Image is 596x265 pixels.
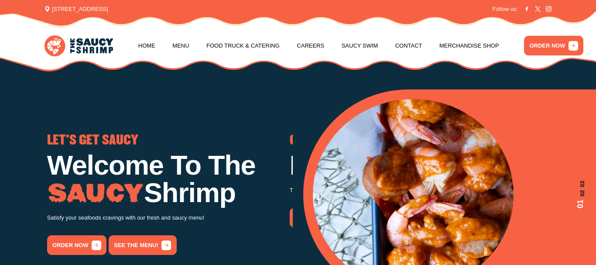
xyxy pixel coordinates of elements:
[342,29,378,62] a: Saucy Swim
[47,213,290,223] p: Satisfy your seafoods cravings with our fresh and saucy menu!
[206,29,280,62] a: Food Truck & Catering
[395,29,422,62] a: Contact
[439,29,499,62] a: Merchandise Shop
[575,200,586,208] span: 01
[45,5,108,14] span: [STREET_ADDRESS]
[45,35,113,56] img: logo
[575,190,586,196] span: 02
[47,151,290,206] h1: Welcome To The Shrimp
[297,29,324,62] a: Careers
[47,134,290,255] div: 1 / 3
[524,36,584,55] a: ORDER NOW
[47,183,144,203] img: Image
[493,5,518,14] span: Follow us:
[172,29,189,62] a: Menu
[290,134,532,227] div: 2 / 3
[47,235,107,255] a: order now
[47,134,138,147] span: LET'S GET SAUCY
[575,181,586,187] span: 03
[290,134,434,147] span: GO THE WHOLE NINE YARDS
[138,29,155,62] a: Home
[290,186,532,196] p: Try our famous Whole Nine Yards sauce! The recipe is our secret!
[290,208,349,227] a: order now
[290,151,532,179] h1: Low Country Boil
[109,235,177,255] a: See the menu!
